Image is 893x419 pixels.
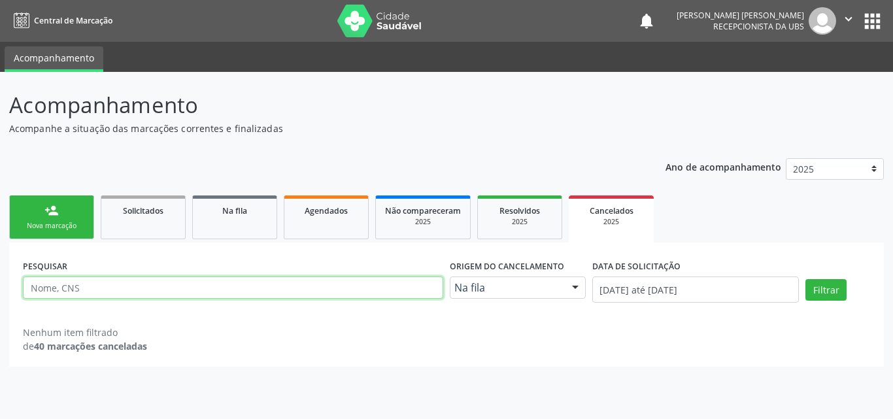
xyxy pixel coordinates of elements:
[861,10,884,33] button: apps
[454,281,559,294] span: Na fila
[19,221,84,231] div: Nova marcação
[34,15,112,26] span: Central de Marcação
[5,46,103,72] a: Acompanhamento
[9,122,622,135] p: Acompanhe a situação das marcações correntes e finalizadas
[578,217,645,227] div: 2025
[44,203,59,218] div: person_add
[385,205,461,216] span: Não compareceram
[450,256,564,277] label: Origem do cancelamento
[499,205,540,216] span: Resolvidos
[385,217,461,227] div: 2025
[590,205,633,216] span: Cancelados
[34,340,147,352] strong: 40 marcações canceladas
[9,10,112,31] a: Central de Marcação
[592,277,800,303] input: Selecione um intervalo
[677,10,804,21] div: [PERSON_NAME] [PERSON_NAME]
[23,277,443,299] input: Nome, CNS
[23,339,147,353] div: de
[836,7,861,35] button: 
[592,256,681,277] label: DATA DE SOLICITAÇÃO
[23,256,67,277] label: PESQUISAR
[713,21,804,32] span: Recepcionista da UBS
[222,205,247,216] span: Na fila
[123,205,163,216] span: Solicitados
[841,12,856,26] i: 
[23,326,147,339] div: Nenhum item filtrado
[666,158,781,175] p: Ano de acompanhamento
[637,12,656,30] button: notifications
[809,7,836,35] img: img
[9,89,622,122] p: Acompanhamento
[305,205,348,216] span: Agendados
[487,217,552,227] div: 2025
[805,279,847,301] button: Filtrar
